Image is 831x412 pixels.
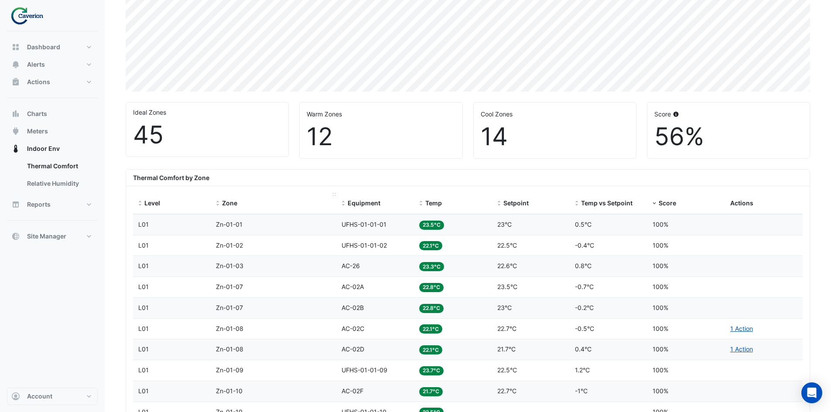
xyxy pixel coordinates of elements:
button: Indoor Env [7,140,98,157]
span: Zn-01-08 [216,345,243,353]
span: -0.2°C [575,304,594,311]
app-icon: Dashboard [11,43,20,51]
span: L01 [138,366,149,374]
span: Zn-01-02 [216,242,243,249]
span: Zn-01-07 [216,283,243,290]
span: 23°C [497,221,512,228]
div: Warm Zones [307,109,455,119]
span: L01 [138,345,149,353]
div: 45 [133,120,281,150]
a: Relative Humidity [20,175,98,192]
span: Equipment [348,199,380,207]
img: Company Logo [10,7,50,24]
span: L01 [138,262,149,269]
span: 100% [653,304,668,311]
span: 21.7°C [419,387,443,396]
span: Reports [27,200,51,209]
span: Setpoint [503,199,529,207]
span: Actions [27,78,50,86]
span: 23.3°C [419,262,444,271]
span: Zn-01-01 [216,221,243,228]
span: 100% [653,262,668,269]
div: Score [654,109,803,119]
div: Indoor Env [7,157,98,196]
span: Dashboard [27,43,60,51]
span: 100% [653,345,668,353]
span: AC-02A [342,283,364,290]
span: Zn-01-10 [216,387,243,395]
span: 23.7°C [419,366,444,375]
span: 0.4°C [575,345,592,353]
div: 12 [307,122,455,151]
app-icon: Alerts [11,60,20,69]
span: 100% [653,283,668,290]
span: Charts [27,109,47,118]
span: Zn-01-03 [216,262,243,269]
span: Meters [27,127,48,136]
button: Account [7,388,98,405]
span: UFHS-01-01-01 [342,221,386,228]
span: L01 [138,221,149,228]
button: Actions [7,73,98,91]
span: Zn-01-08 [216,325,243,332]
span: -0.4°C [575,242,594,249]
app-icon: Charts [11,109,20,118]
span: 0.8°C [575,262,592,269]
button: Charts [7,105,98,123]
span: L01 [138,304,149,311]
button: Site Manager [7,228,98,245]
div: Cool Zones [481,109,629,119]
span: AC-26 [342,262,360,269]
span: L01 [138,283,149,290]
span: 0.5°C [575,221,592,228]
span: AC-02D [342,345,364,353]
span: 23.5°C [419,221,444,230]
span: 22.8°C [419,304,444,313]
span: Zone [222,199,237,207]
app-icon: Reports [11,200,20,209]
button: Alerts [7,56,98,73]
app-icon: Site Manager [11,232,20,241]
app-icon: Indoor Env [11,144,20,153]
span: 22.1°C [419,345,442,354]
span: UFHS-01-01-02 [342,242,387,249]
span: L01 [138,387,149,395]
span: 22.8°C [419,283,444,292]
span: L01 [138,242,149,249]
span: 22.7°C [497,387,516,395]
span: -1°C [575,387,588,395]
button: Dashboard [7,38,98,56]
span: Indoor Env [27,144,60,153]
span: UFHS-01-01-09 [342,366,387,374]
div: Ideal Zones [133,108,281,117]
span: Zn-01-07 [216,304,243,311]
span: 22.5°C [497,366,517,374]
button: Meters [7,123,98,140]
a: 1 Action [730,325,753,332]
span: -0.5°C [575,325,594,332]
span: 23.5°C [497,283,517,290]
span: 23°C [497,304,512,311]
span: Level [144,199,160,207]
app-icon: Meters [11,127,20,136]
span: 22.6°C [497,262,517,269]
a: 1 Action [730,345,753,353]
span: 100% [653,325,668,332]
app-icon: Actions [11,78,20,86]
span: 100% [653,366,668,374]
span: Alerts [27,60,45,69]
span: 22.1°C [419,324,442,334]
span: 100% [653,221,668,228]
span: 22.1°C [419,241,442,250]
span: Temp vs Setpoint [581,199,633,207]
span: 22.5°C [497,242,517,249]
span: 21.7°C [497,345,516,353]
span: -0.7°C [575,283,594,290]
span: Temp [425,199,442,207]
span: AC-02F [342,387,363,395]
span: 100% [653,387,668,395]
span: 22.7°C [497,325,516,332]
span: 1.2°C [575,366,590,374]
b: Thermal Comfort by Zone [133,174,209,181]
span: Score [659,199,676,207]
